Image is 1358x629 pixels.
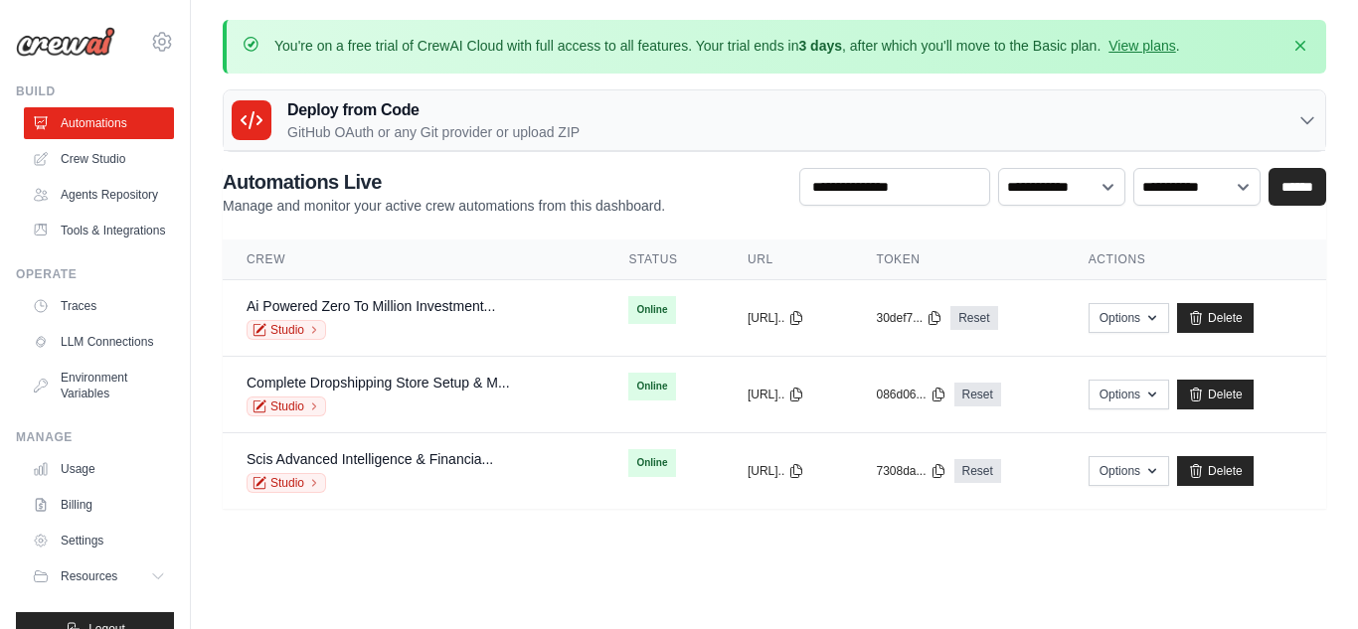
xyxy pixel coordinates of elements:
a: Reset [954,459,1001,483]
a: Reset [950,306,997,330]
a: LLM Connections [24,326,174,358]
p: You're on a free trial of CrewAI Cloud with full access to all features. Your trial ends in , aft... [274,36,1180,56]
a: Delete [1177,456,1254,486]
a: Studio [247,396,326,416]
a: Ai Powered Zero To Million Investment... [247,298,495,314]
th: Actions [1065,239,1326,280]
button: 7308da... [876,463,945,479]
button: Options [1089,456,1169,486]
a: Studio [247,320,326,340]
a: Usage [24,453,174,485]
a: Complete Dropshipping Store Setup & M... [247,375,510,391]
span: Resources [61,568,117,584]
a: View plans [1108,38,1175,54]
div: Manage [16,429,174,445]
a: Settings [24,525,174,556]
a: Environment Variables [24,362,174,409]
h3: Deploy from Code [287,98,580,122]
div: Operate [16,266,174,282]
button: Options [1089,303,1169,333]
th: Token [852,239,1064,280]
a: Reset [954,383,1001,406]
p: Manage and monitor your active crew automations from this dashboard. [223,196,665,216]
img: Logo [16,27,115,57]
button: 086d06... [876,387,945,402]
h2: Automations Live [223,168,665,196]
a: Delete [1177,303,1254,333]
a: Agents Repository [24,179,174,211]
a: Studio [247,473,326,493]
button: Resources [24,560,174,592]
iframe: Chat Widget [1259,534,1358,629]
a: Delete [1177,380,1254,409]
th: URL [724,239,853,280]
th: Crew [223,239,604,280]
a: Scis Advanced Intelligence & Financia... [247,451,493,467]
button: 30def7... [876,310,942,326]
span: Online [628,449,675,477]
a: Billing [24,489,174,521]
button: Options [1089,380,1169,409]
div: Build [16,83,174,99]
span: Online [628,373,675,400]
a: Tools & Integrations [24,215,174,246]
a: Automations [24,107,174,139]
th: Status [604,239,724,280]
a: Traces [24,290,174,322]
span: Online [628,296,675,324]
p: GitHub OAuth or any Git provider or upload ZIP [287,122,580,142]
a: Crew Studio [24,143,174,175]
strong: 3 days [798,38,842,54]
